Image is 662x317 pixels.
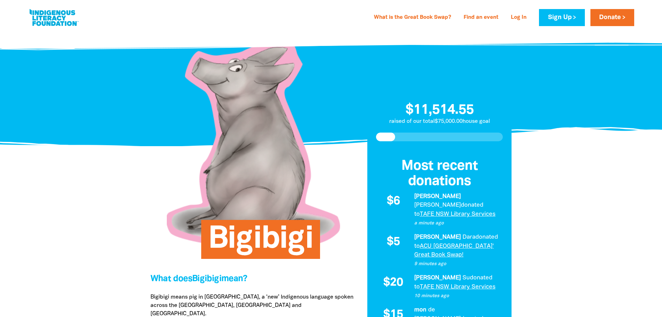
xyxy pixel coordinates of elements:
[414,307,426,312] em: mon
[420,284,496,290] a: TAFE NSW Library Services
[414,235,498,249] span: donated to
[414,293,503,300] p: 10 minutes ago
[376,159,503,189] h3: Most recent donations
[539,9,585,26] a: Sign Up
[463,275,470,280] em: Su
[507,12,531,23] a: Log In
[414,275,461,280] em: [PERSON_NAME]
[590,9,634,26] a: Donate
[414,203,461,208] em: [PERSON_NAME]
[414,220,503,227] p: a minute ago
[420,212,496,217] a: TAFE NSW Library Services
[406,104,474,117] span: $11,514.55
[414,235,461,240] em: [PERSON_NAME]
[383,277,403,289] span: $20
[387,196,400,207] span: $6
[367,117,512,126] p: raised of our total $75,000.00 house goal
[463,235,475,240] em: Dara
[414,244,494,258] a: ACU [GEOGRAPHIC_DATA]' Great Book Swap!
[414,194,461,199] em: [PERSON_NAME]
[150,275,247,283] span: What does Bigibigi mean?
[208,225,313,259] span: Bigibigi
[387,236,400,248] span: $5
[459,12,502,23] a: Find an event
[414,261,503,268] p: 9 minutes ago
[414,203,483,217] span: donated to
[370,12,455,23] a: What is the Great Book Swap?
[414,275,492,290] span: donated to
